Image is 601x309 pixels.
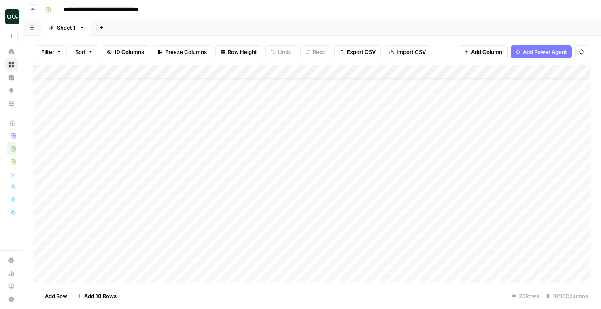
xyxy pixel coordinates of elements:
button: Help + Support [5,293,18,306]
button: Redo [300,45,331,58]
span: Redo [313,48,326,56]
div: Sheet 1 [57,24,76,32]
button: Workspace: AirOps Marketing [5,6,18,27]
a: Browse [5,58,18,71]
a: Usage [5,267,18,280]
button: Export CSV [334,45,381,58]
a: Your Data [5,97,18,110]
span: Import CSV [397,48,426,56]
span: Row Height [228,48,257,56]
button: Add Power Agent [511,45,572,58]
span: Export CSV [347,48,376,56]
a: Opportunities [5,84,18,97]
button: Row Height [215,45,262,58]
div: 23 Rows [508,290,542,303]
span: Undo [278,48,292,56]
button: Sort [70,45,98,58]
button: Add 10 Rows [72,290,121,303]
button: Undo [265,45,297,58]
span: Add Column [471,48,502,56]
a: Insights [5,71,18,84]
button: 10 Columns [102,45,149,58]
img: AirOps Marketing Logo [5,9,19,24]
span: Filter [41,48,54,56]
button: Add Column [459,45,508,58]
button: Import CSV [384,45,431,58]
button: Add Row [33,290,72,303]
a: Learning Hub [5,280,18,293]
span: 10 Columns [114,48,144,56]
span: Add Power Agent [523,48,567,56]
span: Add 10 Rows [84,292,117,300]
a: Home [5,45,18,58]
span: Sort [75,48,86,56]
a: Sheet 1 [41,19,91,36]
span: Freeze Columns [165,48,207,56]
a: Settings [5,254,18,267]
span: Add Row [45,292,67,300]
button: Freeze Columns [153,45,212,58]
div: 10/10 Columns [542,290,591,303]
button: Filter [36,45,67,58]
